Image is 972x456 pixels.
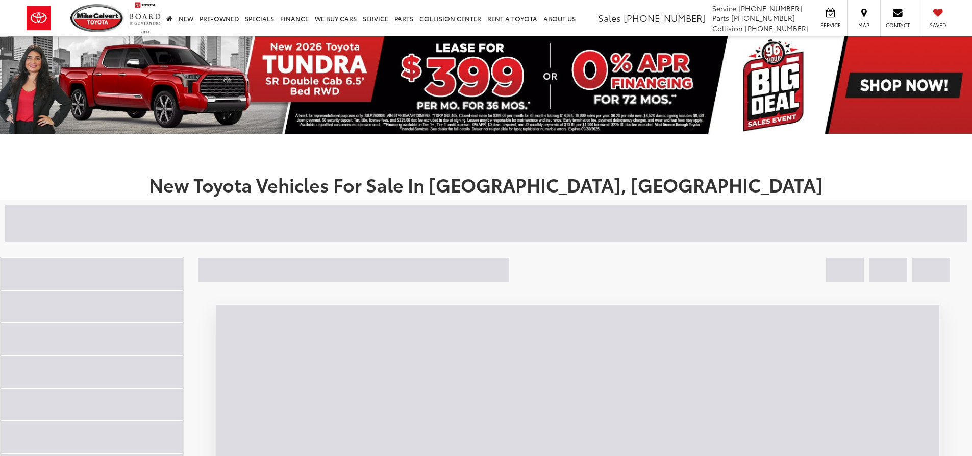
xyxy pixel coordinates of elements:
[819,21,842,29] span: Service
[712,3,736,13] span: Service
[70,4,124,32] img: Mike Calvert Toyota
[927,21,949,29] span: Saved
[712,23,743,33] span: Collision
[745,23,809,33] span: [PHONE_NUMBER]
[738,3,802,13] span: [PHONE_NUMBER]
[624,11,705,25] span: [PHONE_NUMBER]
[853,21,875,29] span: Map
[731,13,795,23] span: [PHONE_NUMBER]
[886,21,910,29] span: Contact
[598,11,621,25] span: Sales
[712,13,729,23] span: Parts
